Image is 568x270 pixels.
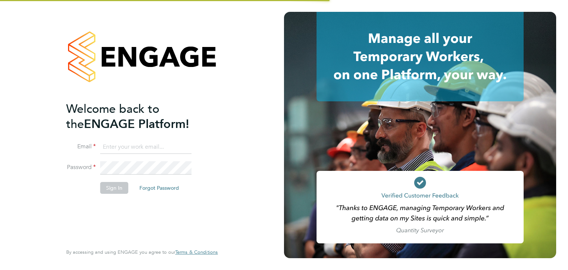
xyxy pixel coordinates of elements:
button: Forgot Password [133,182,185,194]
span: Welcome back to the [66,102,159,131]
input: Enter your work email... [100,141,192,154]
a: Terms & Conditions [175,249,218,255]
h2: ENGAGE Platform! [66,101,210,132]
label: Password [66,163,96,171]
span: By accessing and using ENGAGE you agree to our [66,249,218,255]
button: Sign In [100,182,128,194]
label: Email [66,143,96,151]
